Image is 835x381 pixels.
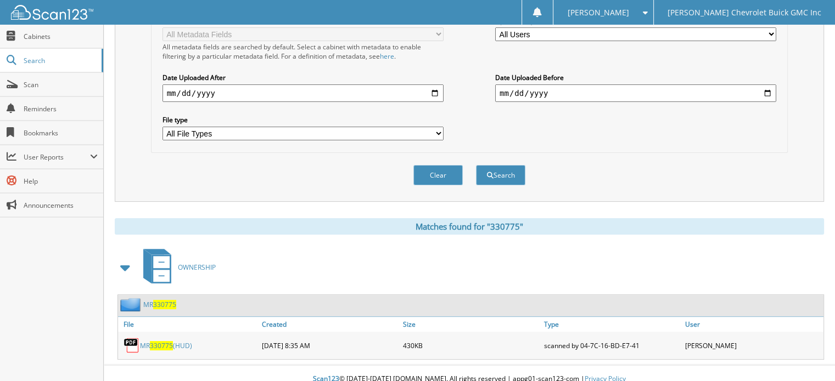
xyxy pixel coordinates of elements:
div: scanned by 04-7C-16-BD-E7-41 [541,334,682,356]
div: All metadata fields are searched by default. Select a cabinet with metadata to enable filtering b... [162,42,444,61]
span: Scan [24,80,98,89]
span: 330775 [153,300,176,309]
button: Search [476,165,525,185]
span: 330775 [150,341,173,350]
a: MR330775 [143,300,176,309]
div: [PERSON_NAME] [682,334,823,356]
span: [PERSON_NAME] Chevrolet Buick GMC Inc [668,9,821,16]
label: Date Uploaded After [162,73,444,82]
div: 430KB [400,334,541,356]
a: Type [541,317,682,332]
input: end [495,84,776,102]
span: Help [24,177,98,186]
a: here [380,52,394,61]
div: Matches found for "330775" [115,218,824,235]
label: File type [162,115,444,124]
a: OWNERSHIP [137,246,216,289]
input: start [162,84,444,102]
img: scan123-logo-white.svg [11,5,93,20]
img: folder2.png [120,298,143,311]
span: Announcements [24,201,98,210]
span: Search [24,56,96,65]
span: User Reports [24,152,90,162]
button: Clear [413,165,463,185]
span: [PERSON_NAME] [567,9,629,16]
div: [DATE] 8:35 AM [259,334,400,356]
a: MR330775(HUD) [140,341,192,350]
span: OWNERSHIP [178,263,216,272]
span: Bookmarks [24,128,98,138]
span: Cabinets [24,32,98,41]
a: Size [400,317,541,332]
a: User [682,317,823,332]
iframe: Chat Widget [780,328,835,381]
img: PDF.png [124,337,140,354]
a: File [118,317,259,332]
span: Reminders [24,104,98,113]
label: Date Uploaded Before [495,73,776,82]
a: Created [259,317,400,332]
